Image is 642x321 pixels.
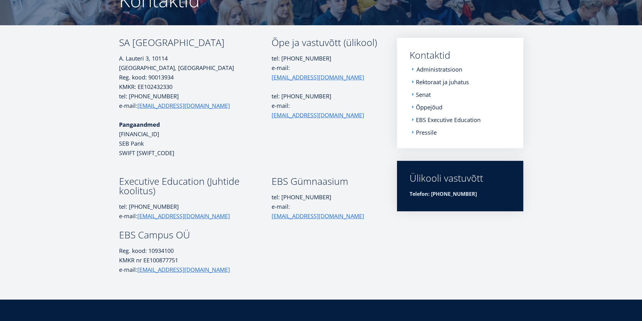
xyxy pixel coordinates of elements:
h3: SA [GEOGRAPHIC_DATA] [119,38,272,47]
strong: Telefon: [PHONE_NUMBER] [410,190,477,197]
a: [EMAIL_ADDRESS][DOMAIN_NAME] [272,211,364,221]
a: Kontaktid [410,50,511,60]
a: [EMAIL_ADDRESS][DOMAIN_NAME] [137,211,230,221]
a: Administratsioon [417,66,462,73]
p: [FINANCIAL_ID] SEB Pank SWIFT [SWIFT_CODE] [119,120,272,158]
p: tel: [PHONE_NUMBER] e-mail: [272,192,379,221]
a: Senat [416,91,431,98]
a: Pressile [416,129,437,136]
div: Ülikooli vastuvõtt [410,173,511,183]
p: tel: [PHONE_NUMBER] e-mail: [272,54,379,82]
a: [EMAIL_ADDRESS][DOMAIN_NAME] [137,101,230,110]
a: Õppejõud [416,104,442,110]
a: [EMAIL_ADDRESS][DOMAIN_NAME] [272,73,364,82]
p: tel: [PHONE_NUMBER] [272,91,379,101]
p: Reg. kood: 10934100 [119,246,272,255]
h3: Executive Education (Juhtide koolitus) [119,177,272,196]
a: [EMAIL_ADDRESS][DOMAIN_NAME] [272,110,364,120]
p: e-mail: [272,101,379,120]
p: e-mail: [119,265,272,274]
h3: EBS Gümnaasium [272,177,379,186]
h3: EBS Campus OÜ [119,230,272,240]
p: A. Lauteri 3, 10114 [GEOGRAPHIC_DATA], [GEOGRAPHIC_DATA] Reg. kood: 90013934 [119,54,272,82]
a: EBS Executive Education [416,117,481,123]
p: KMKR nr EE100877751 [119,255,272,265]
a: Rektoraat ja juhatus [416,79,469,85]
p: KMKR: EE102432330 [119,82,272,91]
strong: Pangaandmed [119,121,160,128]
a: [EMAIL_ADDRESS][DOMAIN_NAME] [137,265,230,274]
p: tel: [PHONE_NUMBER] e-mail: [119,202,272,221]
p: tel: [PHONE_NUMBER] e-mail: [119,91,272,110]
h3: Õpe ja vastuvõtt (ülikool) [272,38,379,47]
